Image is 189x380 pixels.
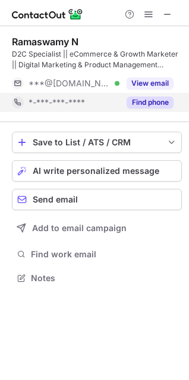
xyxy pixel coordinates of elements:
button: Add to email campaign [12,217,182,239]
button: Notes [12,270,182,286]
button: Send email [12,189,182,210]
button: save-profile-one-click [12,132,182,153]
span: AI write personalized message [33,166,159,176]
span: Send email [33,195,78,204]
div: Save to List / ATS / CRM [33,138,161,147]
button: Reveal Button [127,77,174,89]
span: Notes [31,273,177,284]
button: AI write personalized message [12,160,182,182]
div: Ramaswamy N [12,36,78,48]
button: Reveal Button [127,96,174,108]
span: ***@[DOMAIN_NAME] [29,78,111,89]
img: ContactOut v5.3.10 [12,7,83,21]
div: D2C Specialist || eCommerce & Growth Marketer || Digital Marketing & Product Management professio... [12,49,182,70]
span: Add to email campaign [32,223,127,233]
button: Find work email [12,246,182,263]
span: Find work email [31,249,177,260]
